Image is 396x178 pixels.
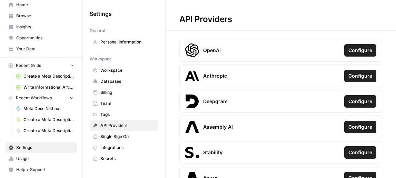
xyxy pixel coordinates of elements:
[16,46,74,52] span: Your Data
[16,35,74,41] span: Opportunities
[348,123,372,130] span: Configure
[6,60,77,71] button: Recent Grids
[90,10,112,18] span: Settings
[90,28,105,34] span: General
[16,156,74,162] span: Usage
[90,131,158,142] a: Single Sign On
[100,111,155,118] span: Tags
[13,114,77,125] a: Create a Meta Description ([PERSON_NAME])
[13,82,77,93] a: Write Informational Article
[90,109,158,120] a: Tags
[348,98,372,105] span: Configure
[23,73,74,79] span: Create a Meta Description ([PERSON_NAME]
[100,145,155,151] span: Integrations
[23,117,74,123] span: Create a Meta Description ([PERSON_NAME])
[100,133,155,140] span: Single Sign On
[203,72,227,79] span: Anthropic
[90,87,158,98] a: Billing
[100,122,155,129] span: API Providers
[344,121,376,133] button: Configure
[90,56,112,62] span: Workspace
[203,149,222,156] span: Stability
[90,120,158,131] a: API Providers
[100,100,155,107] span: Team
[16,2,74,8] span: Home
[90,65,158,76] a: Workspace
[344,146,376,159] button: Configure
[90,76,158,87] a: Databases
[348,47,372,54] span: Configure
[16,13,74,19] span: Browse
[6,43,77,55] a: Your Data
[16,145,74,151] span: Settings
[348,72,372,79] span: Configure
[100,39,155,45] span: Personal Information
[90,98,158,109] a: Team
[6,153,77,164] a: Usage
[6,142,77,153] a: Settings
[16,24,74,30] span: Insights
[344,44,376,57] button: Configure
[16,167,74,173] span: Help + Support
[23,128,74,134] span: Create a Meta Description ([PERSON_NAME])
[23,84,74,90] span: Write Informational Article
[90,153,158,164] a: Secrets
[100,67,155,73] span: Workspace
[13,103,77,114] a: Meta Desc Nikhaar
[90,142,158,153] a: Integrations
[13,71,77,82] a: Create a Meta Description ([PERSON_NAME]
[6,164,77,175] button: Help + Support
[6,93,77,103] button: Recent Workflows
[344,70,376,82] button: Configure
[6,32,77,43] a: Opportunities
[90,37,158,48] a: Personal Information
[100,78,155,85] span: Databases
[100,156,155,162] span: Secrets
[344,95,376,108] button: Configure
[13,125,77,136] a: Create a Meta Description ([PERSON_NAME])
[100,89,155,96] span: Billing
[166,14,246,25] div: API Providers
[348,149,372,156] span: Configure
[23,106,74,112] span: Meta Desc Nikhaar
[203,98,228,105] span: Deepgram
[6,21,77,32] a: Insights
[203,123,233,130] span: Assembly AI
[16,95,52,101] span: Recent Workflows
[16,62,41,69] span: Recent Grids
[6,10,77,21] a: Browse
[203,47,221,54] span: OpenAI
